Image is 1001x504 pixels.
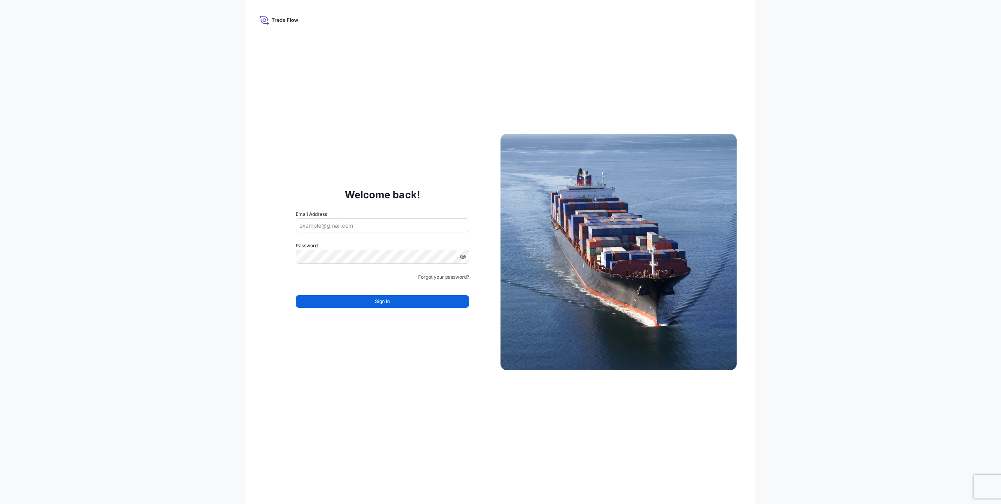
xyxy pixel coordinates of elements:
[375,298,390,305] span: Sign In
[296,242,469,250] label: Password
[500,134,737,370] img: Ship illustration
[296,210,327,218] label: Email Address
[460,254,466,260] button: Show password
[296,295,469,308] button: Sign In
[296,218,469,232] input: example@gmail.com
[345,188,420,201] p: Welcome back!
[418,273,469,281] a: Forgot your password?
